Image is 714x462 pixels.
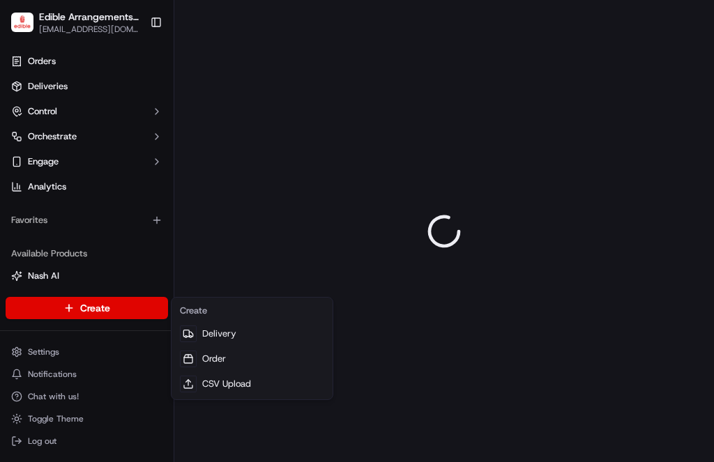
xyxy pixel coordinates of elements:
span: Log out [28,436,56,447]
span: Toggle Theme [28,413,84,424]
span: Deliveries [28,80,68,93]
div: Available Products [6,242,168,265]
a: Order [174,346,330,371]
img: Edible Arrangements - Melbourne, FL [11,13,33,33]
span: Analytics [28,180,66,193]
span: Edible Arrangements - [GEOGRAPHIC_DATA], [GEOGRAPHIC_DATA] [39,10,139,24]
div: Favorites [6,209,168,231]
span: Control [28,105,57,118]
a: CSV Upload [174,371,330,396]
span: Chat with us! [28,391,79,402]
span: Notifications [28,369,77,380]
span: Create [80,301,110,315]
span: Engage [28,155,59,168]
span: [EMAIL_ADDRESS][DOMAIN_NAME] [39,24,139,35]
span: Orders [28,55,56,68]
span: Nash AI [28,270,59,282]
span: Orchestrate [28,130,77,143]
div: Create [174,300,330,321]
span: Settings [28,346,59,357]
a: Delivery [174,321,330,346]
